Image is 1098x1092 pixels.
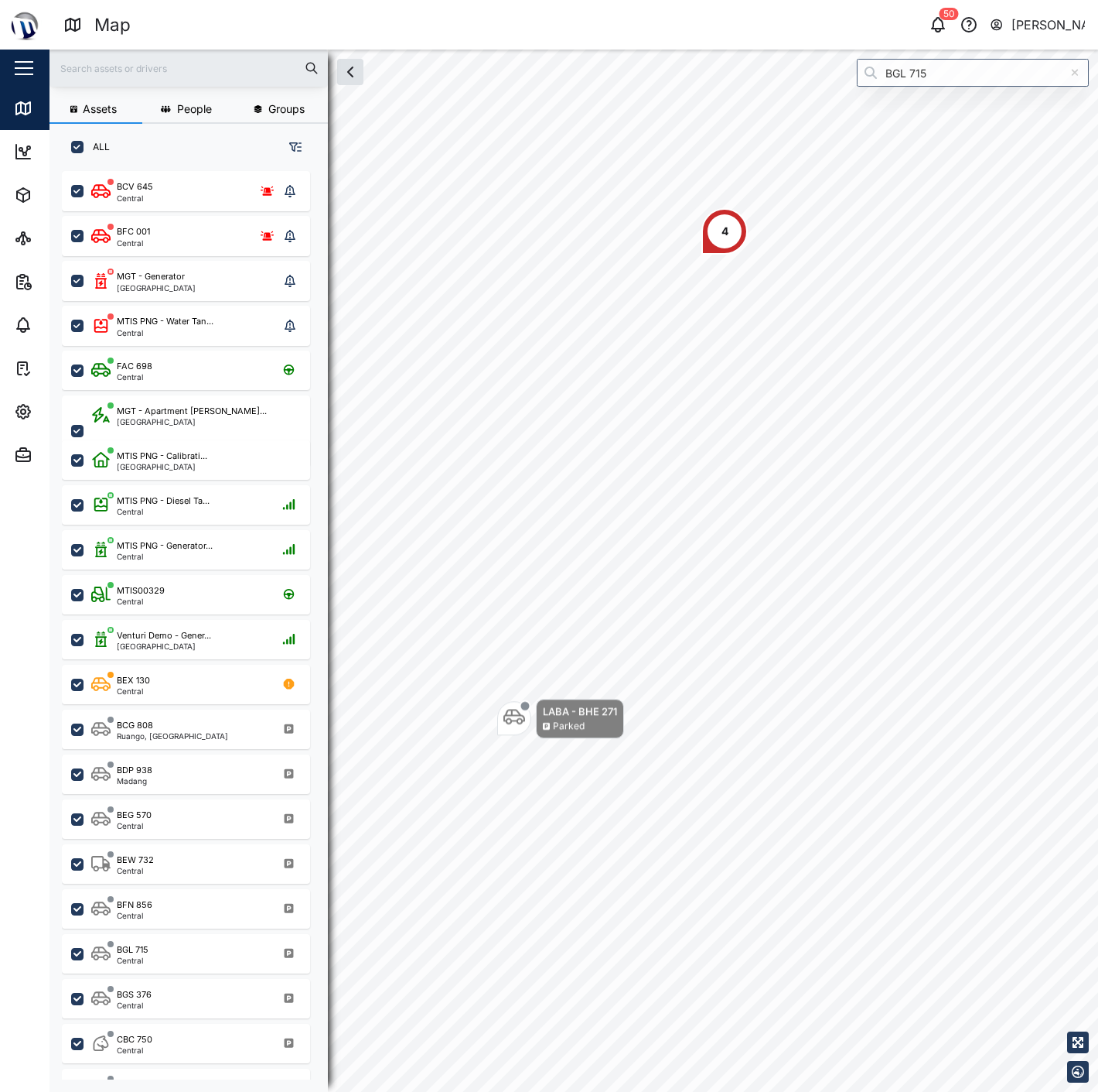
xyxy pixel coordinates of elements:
div: Map [40,100,75,117]
div: MTIS PNG - Calibrati... [117,450,207,463]
div: FAC 698 [117,360,152,373]
div: Map marker [701,208,748,255]
div: Central [117,553,213,560]
div: 50 [939,8,959,20]
label: ALL [84,141,110,153]
div: [PERSON_NAME] [1011,15,1086,35]
img: Main Logo [8,8,42,42]
div: BFC 001 [117,225,150,238]
div: BGS 376 [117,988,152,1001]
span: People [177,104,212,115]
div: Ruango, [GEOGRAPHIC_DATA] [117,732,228,740]
div: BFN 856 [117,899,152,912]
div: MGT - Generator [117,270,185,283]
div: Central [117,1001,152,1009]
div: BEG 570 [117,809,152,822]
div: Madang [117,777,152,785]
div: Central [117,687,150,695]
div: Central [117,239,150,247]
div: Central [117,194,153,202]
div: Central [117,373,152,381]
div: LABA - BHE 271 [543,703,617,719]
div: MTIS PNG - Generator... [117,539,213,553]
input: Search by People, Asset, Geozone or Place [857,59,1089,87]
canvas: Map [49,50,1098,1092]
input: Search assets or drivers [59,56,319,80]
div: Settings [40,403,95,420]
div: Alarms [40,317,88,334]
div: Central [117,912,152,919]
span: Groups [268,104,305,115]
span: Assets [83,104,117,115]
div: Reports [40,273,93,290]
div: CBC 750 [117,1033,152,1046]
div: MTIS PNG - Water Tan... [117,315,213,328]
div: Sites [40,230,77,247]
div: BEW 732 [117,854,154,867]
div: Venturi Demo - Gener... [117,629,211,642]
div: BDP 938 [117,764,152,777]
div: Parked [553,719,585,734]
div: MTIS PNG - Diesel Ta... [117,495,210,508]
div: BEX 130 [117,674,150,687]
div: Central [117,822,152,830]
div: MGT - Apartment [PERSON_NAME]... [117,405,267,418]
div: BGL 715 [117,943,148,957]
div: [GEOGRAPHIC_DATA] [117,284,196,292]
div: Admin [40,447,86,464]
div: Central [117,867,154,875]
div: Map marker [497,699,624,738]
div: Central [117,508,210,515]
div: Central [117,597,165,605]
div: Central [117,329,213,337]
div: Assets [40,187,88,204]
div: BCG 808 [117,719,153,732]
div: 4 [721,223,728,240]
div: Central [117,957,148,964]
div: [GEOGRAPHIC_DATA] [117,642,211,650]
div: BCV 645 [117,180,153,193]
div: Dashboard [40,143,110,160]
div: Central [117,1046,152,1054]
div: grid [62,166,327,1080]
div: Map [94,12,131,39]
div: LABA - BFV 163 [117,1078,181,1091]
button: [PERSON_NAME] [989,14,1086,36]
div: [GEOGRAPHIC_DATA] [117,463,207,471]
div: Tasks [40,360,83,377]
div: [GEOGRAPHIC_DATA] [117,418,267,426]
div: MTIS00329 [117,584,165,597]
